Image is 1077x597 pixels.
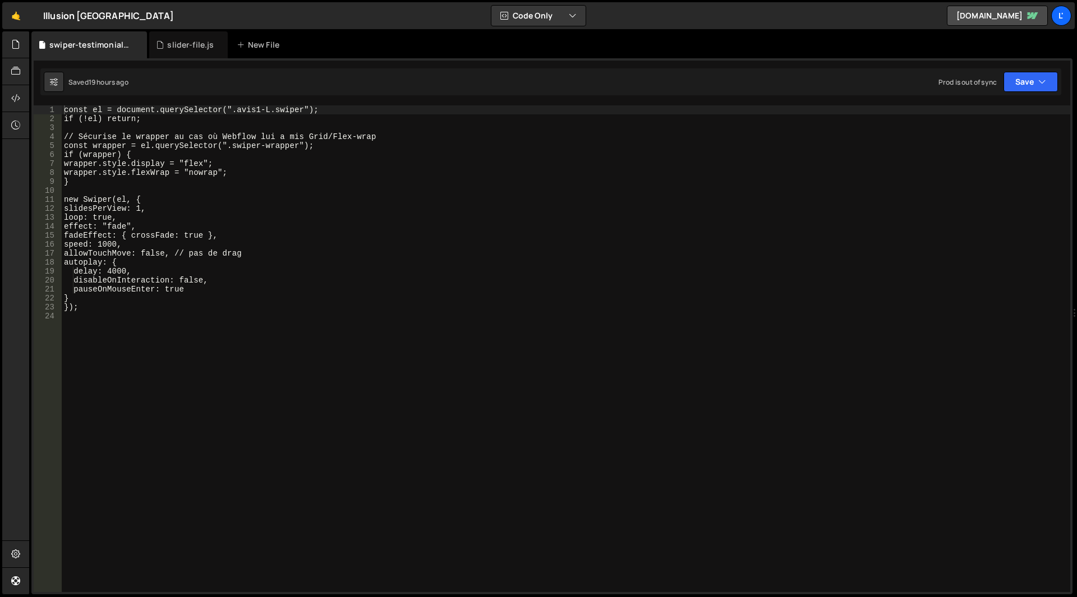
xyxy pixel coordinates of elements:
a: L' [1051,6,1071,26]
div: 16 [34,240,62,249]
div: 22 [34,294,62,303]
div: New File [237,39,284,50]
div: 5 [34,141,62,150]
div: 17 [34,249,62,258]
div: 8 [34,168,62,177]
div: 20 [34,276,62,285]
div: 21 [34,285,62,294]
button: Code Only [491,6,586,26]
div: 4 [34,132,62,141]
div: 24 [34,312,62,321]
div: 19 hours ago [89,77,128,87]
div: 13 [34,213,62,222]
div: 3 [34,123,62,132]
div: 14 [34,222,62,231]
div: 7 [34,159,62,168]
button: Save [1004,72,1058,92]
div: Illusion [GEOGRAPHIC_DATA] [43,9,174,22]
div: slider-file.js [167,39,214,50]
a: 🤙 [2,2,30,29]
div: Prod is out of sync [938,77,997,87]
div: 2 [34,114,62,123]
div: Saved [68,77,128,87]
div: 15 [34,231,62,240]
div: 23 [34,303,62,312]
div: swiper-testimonials.js [49,39,134,50]
div: 10 [34,186,62,195]
div: 18 [34,258,62,267]
div: 6 [34,150,62,159]
div: 19 [34,267,62,276]
div: 11 [34,195,62,204]
div: 9 [34,177,62,186]
div: 12 [34,204,62,213]
div: 1 [34,105,62,114]
a: [DOMAIN_NAME] [947,6,1048,26]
